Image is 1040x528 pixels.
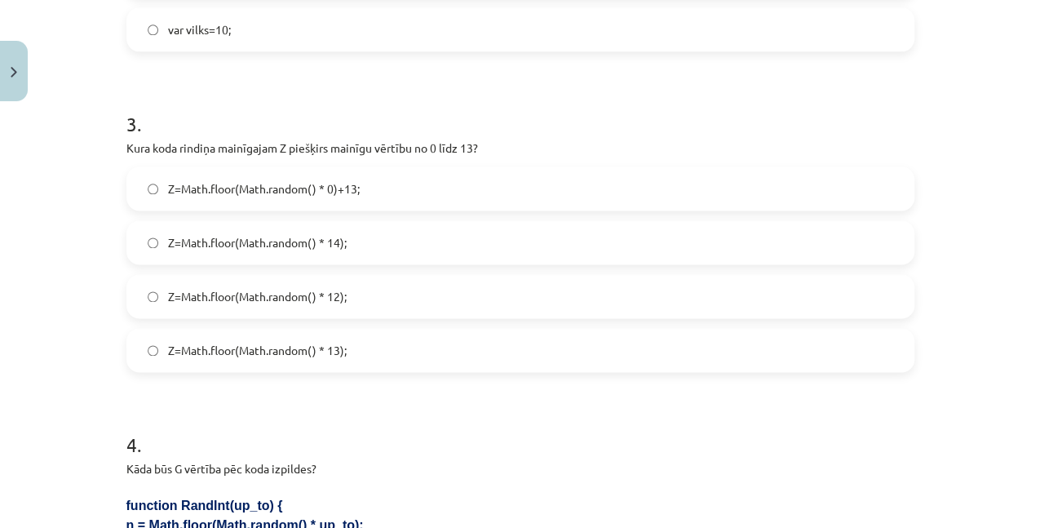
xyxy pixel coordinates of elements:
input: Z=Math.floor(Math.random() * 12); [148,291,158,302]
h1: 4 . [126,405,914,455]
span: Z=Math.floor(Math.random() * 0)+13; [168,180,360,197]
img: icon-close-lesson-0947bae3869378f0d4975bcd49f059093ad1ed9edebbc8119c70593378902aed.svg [11,67,17,78]
span: var vilks=10; [168,21,231,38]
input: var vilks=10; [148,24,158,35]
span: Z=Math.floor(Math.random() * 14); [168,234,347,251]
p: Kura koda rindiņa mainīgajam Z piešķirs mainīgu vērtību no 0 līdz 13? [126,140,914,157]
span: Z=Math.floor(Math.random() * 12); [168,288,347,305]
p: Kāda būs G vērtība pēc koda izpildes? [126,460,914,477]
span: Z=Math.floor(Math.random() * 13); [168,342,347,359]
span: function RandInt(up_to) { [126,499,283,512]
input: Z=Math.floor(Math.random() * 13); [148,345,158,356]
input: Z=Math.floor(Math.random() * 0)+13; [148,184,158,194]
h1: 3 . [126,84,914,135]
input: Z=Math.floor(Math.random() * 14); [148,237,158,248]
